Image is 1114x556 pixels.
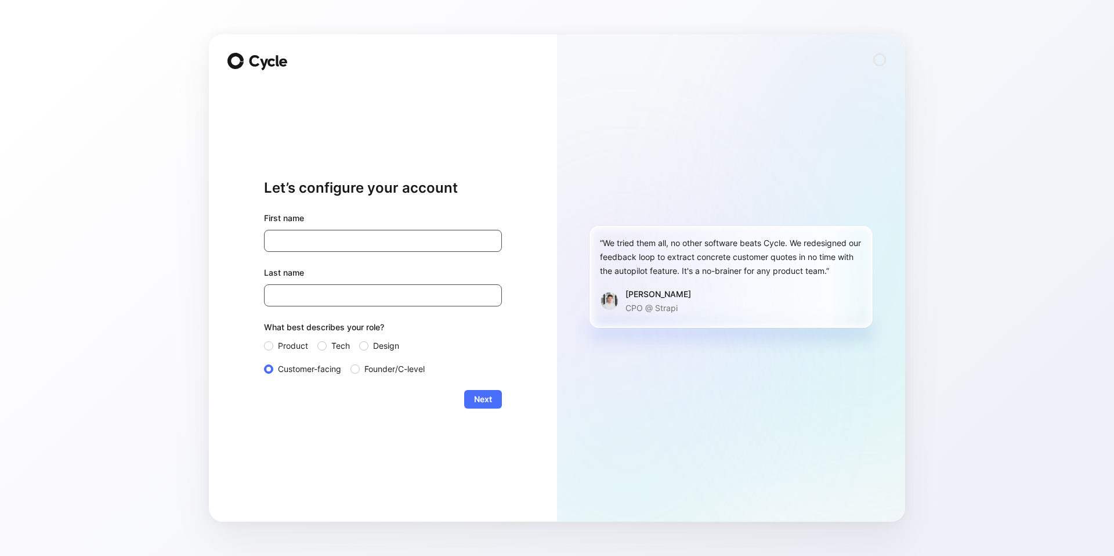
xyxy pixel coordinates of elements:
[264,320,502,339] div: What best describes your role?
[474,392,492,406] span: Next
[264,179,502,197] h1: Let’s configure your account
[373,339,399,353] span: Design
[264,266,502,280] label: Last name
[331,339,350,353] span: Tech
[264,230,502,252] input: John
[364,362,425,376] span: Founder/C-level
[625,287,691,301] div: [PERSON_NAME]
[625,301,691,315] p: CPO @ Strapi
[600,236,862,278] div: “We tried them all, no other software beats Cycle. We redesigned our feedback loop to extract con...
[264,211,502,225] div: First name
[278,339,308,353] span: Product
[464,390,502,409] button: Next
[278,362,341,376] span: Customer-facing
[264,284,502,306] input: Doe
